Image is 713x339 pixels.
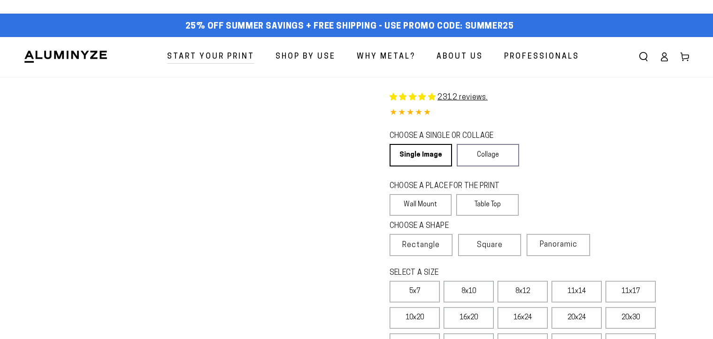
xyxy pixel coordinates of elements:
legend: CHOOSE A PLACE FOR THE PRINT [390,181,510,192]
a: Collage [457,144,519,166]
a: Why Metal? [350,45,422,69]
a: Shop By Use [268,45,343,69]
label: 16x24 [498,307,548,329]
label: 8x12 [498,281,548,302]
span: Shop By Use [276,50,336,64]
a: 2312 reviews. [437,94,488,101]
span: Square [477,240,503,251]
a: Single Image [390,144,452,166]
label: 11x14 [552,281,602,302]
img: Aluminyze [23,50,108,64]
span: Professionals [504,50,579,64]
div: 4.85 out of 5.0 stars [390,106,690,120]
span: Rectangle [402,240,440,251]
label: 20x24 [552,307,602,329]
legend: CHOOSE A SHAPE [390,221,512,232]
a: About Us [429,45,490,69]
label: 10x20 [390,307,440,329]
label: Wall Mount [390,194,452,216]
label: Table Top [456,194,519,216]
legend: SELECT A SIZE [390,268,566,279]
a: Professionals [497,45,586,69]
label: 5x7 [390,281,440,302]
span: Panoramic [540,241,577,249]
a: 2312 reviews. [390,94,488,101]
label: 11x17 [606,281,656,302]
span: Start Your Print [167,50,254,64]
span: 25% off Summer Savings + Free Shipping - Use Promo Code: SUMMER25 [185,22,514,32]
label: 16x20 [444,307,494,329]
summary: Search our site [633,46,654,67]
span: About Us [437,50,483,64]
span: Why Metal? [357,50,415,64]
legend: CHOOSE A SINGLE OR COLLAGE [390,131,511,142]
a: Start Your Print [160,45,261,69]
label: 8x10 [444,281,494,302]
label: 20x30 [606,307,656,329]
